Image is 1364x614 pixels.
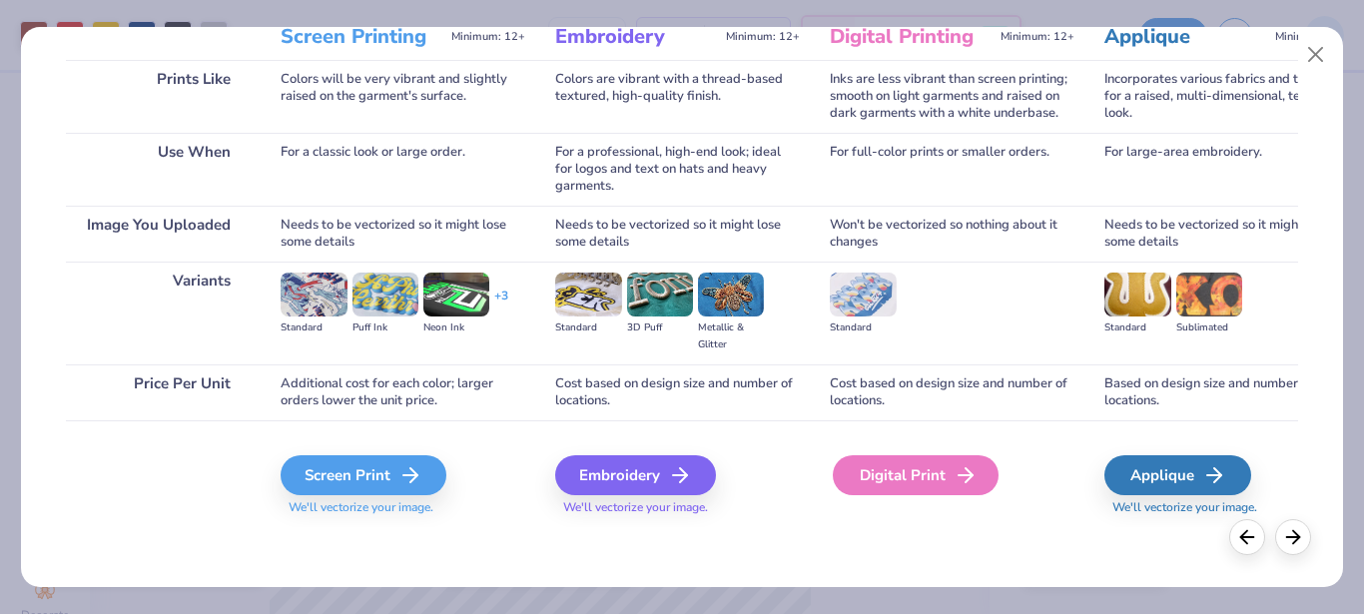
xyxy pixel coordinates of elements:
[555,24,718,50] h3: Embroidery
[352,273,418,316] img: Puff Ink
[1001,30,1074,44] span: Minimum: 12+
[66,262,251,364] div: Variants
[281,455,446,495] div: Screen Print
[830,60,1074,133] div: Inks are less vibrant than screen printing; smooth on light garments and raised on dark garments ...
[352,319,418,336] div: Puff Ink
[698,273,764,316] img: Metallic & Glitter
[555,273,621,316] img: Standard
[281,60,525,133] div: Colors will be very vibrant and slightly raised on the garment's surface.
[555,364,800,420] div: Cost based on design size and number of locations.
[830,319,896,336] div: Standard
[281,319,346,336] div: Standard
[830,24,993,50] h3: Digital Printing
[423,319,489,336] div: Neon Ink
[830,133,1074,206] div: For full-color prints or smaller orders.
[830,273,896,316] img: Standard
[627,273,693,316] img: 3D Puff
[451,30,525,44] span: Minimum: 12+
[1296,36,1334,74] button: Close
[555,206,800,262] div: Needs to be vectorized so it might lose some details
[281,133,525,206] div: For a classic look or large order.
[1104,24,1267,50] h3: Applique
[555,499,800,516] span: We'll vectorize your image.
[555,455,716,495] div: Embroidery
[66,206,251,262] div: Image You Uploaded
[66,364,251,420] div: Price Per Unit
[830,206,1074,262] div: Won't be vectorized so nothing about it changes
[1104,455,1251,495] div: Applique
[1176,273,1242,316] img: Sublimated
[698,319,764,353] div: Metallic & Glitter
[281,499,525,516] span: We'll vectorize your image.
[66,60,251,133] div: Prints Like
[726,30,800,44] span: Minimum: 12+
[627,319,693,336] div: 3D Puff
[281,273,346,316] img: Standard
[281,206,525,262] div: Needs to be vectorized so it might lose some details
[830,364,1074,420] div: Cost based on design size and number of locations.
[555,319,621,336] div: Standard
[833,455,999,495] div: Digital Print
[494,288,508,321] div: + 3
[1104,273,1170,316] img: Standard
[1104,206,1349,262] div: Needs to be vectorized so it might lose some details
[1104,319,1170,336] div: Standard
[1104,364,1349,420] div: Based on design size and number of locations.
[423,273,489,316] img: Neon Ink
[1275,30,1349,44] span: Minimum: 12+
[555,133,800,206] div: For a professional, high-end look; ideal for logos and text on hats and heavy garments.
[1104,133,1349,206] div: For large-area embroidery.
[66,133,251,206] div: Use When
[1104,60,1349,133] div: Incorporates various fabrics and threads for a raised, multi-dimensional, textured look.
[1176,319,1242,336] div: Sublimated
[1104,499,1349,516] span: We'll vectorize your image.
[555,60,800,133] div: Colors are vibrant with a thread-based textured, high-quality finish.
[281,364,525,420] div: Additional cost for each color; larger orders lower the unit price.
[281,24,443,50] h3: Screen Printing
